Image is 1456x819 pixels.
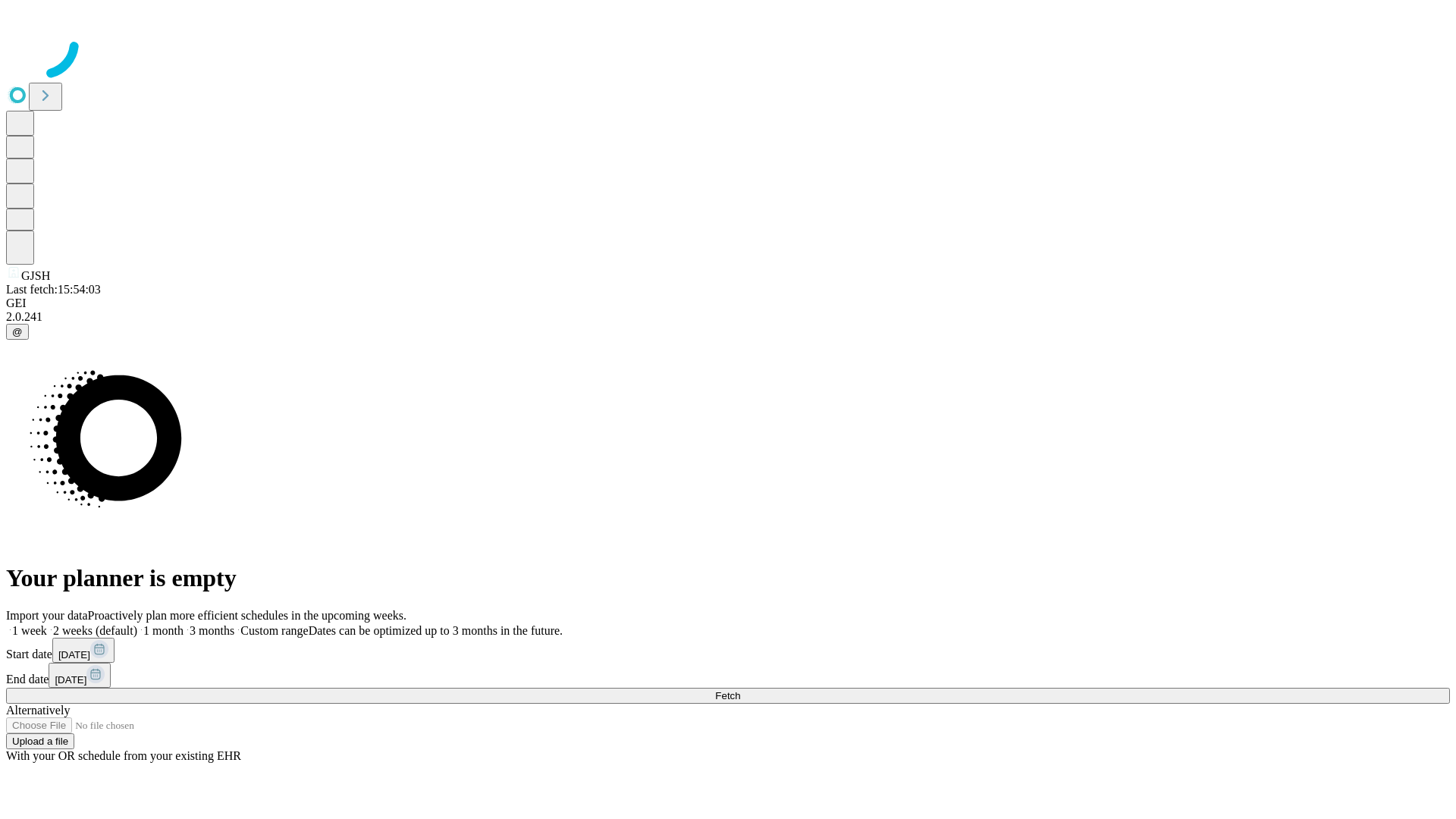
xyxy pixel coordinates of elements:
[6,283,101,296] span: Last fetch: 15:54:03
[53,624,137,637] span: 2 weeks (default)
[6,324,29,340] button: @
[55,674,86,686] span: [DATE]
[52,638,115,663] button: [DATE]
[6,749,241,762] span: With your OR schedule from your existing EHR
[715,690,740,701] span: Fetch
[12,326,23,337] span: @
[190,624,234,637] span: 3 months
[49,663,111,688] button: [DATE]
[309,624,563,637] span: Dates can be optimized up to 3 months in the future.
[6,310,1450,324] div: 2.0.241
[6,609,88,622] span: Import your data
[6,733,74,749] button: Upload a file
[6,638,1450,663] div: Start date
[6,688,1450,704] button: Fetch
[240,624,308,637] span: Custom range
[143,624,184,637] span: 1 month
[6,663,1450,688] div: End date
[58,649,90,661] span: [DATE]
[12,624,47,637] span: 1 week
[6,297,1450,310] div: GEI
[6,564,1450,592] h1: Your planner is empty
[6,704,70,717] span: Alternatively
[21,269,50,282] span: GJSH
[88,609,406,622] span: Proactively plan more efficient schedules in the upcoming weeks.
